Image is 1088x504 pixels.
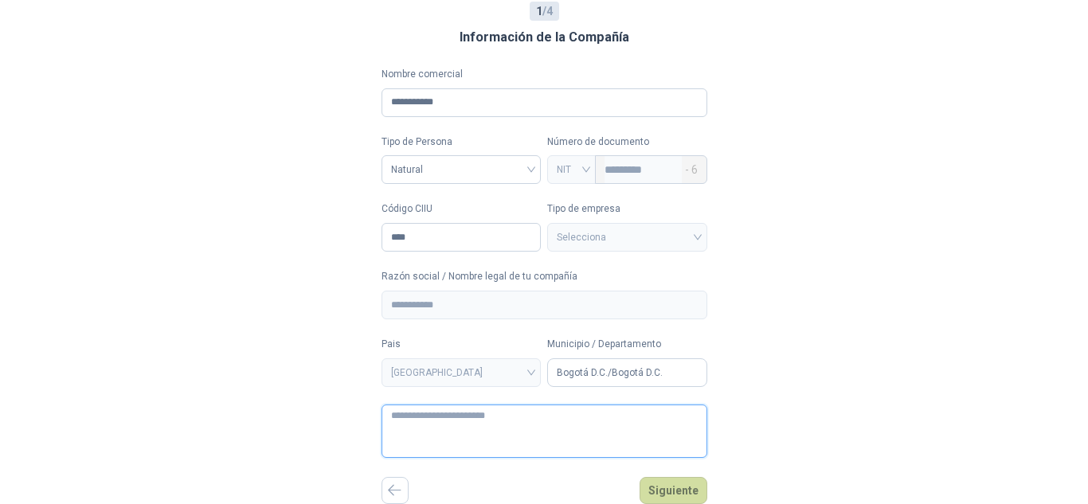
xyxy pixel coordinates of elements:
[547,201,707,217] label: Tipo de empresa
[382,269,707,284] label: Razón social / Nombre legal de tu compañía
[391,158,532,182] span: Natural
[557,158,586,182] span: NIT
[685,156,698,183] span: - 6
[536,2,553,20] span: / 4
[547,135,707,150] p: Número de documento
[547,337,707,352] label: Municipio / Departamento
[460,27,629,48] h3: Información de la Compañía
[382,337,542,352] label: Pais
[382,135,542,150] label: Tipo de Persona
[382,67,707,82] label: Nombre comercial
[640,477,707,504] button: Siguiente
[382,201,542,217] label: Código CIIU
[536,5,542,18] b: 1
[391,361,532,385] span: COLOMBIA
